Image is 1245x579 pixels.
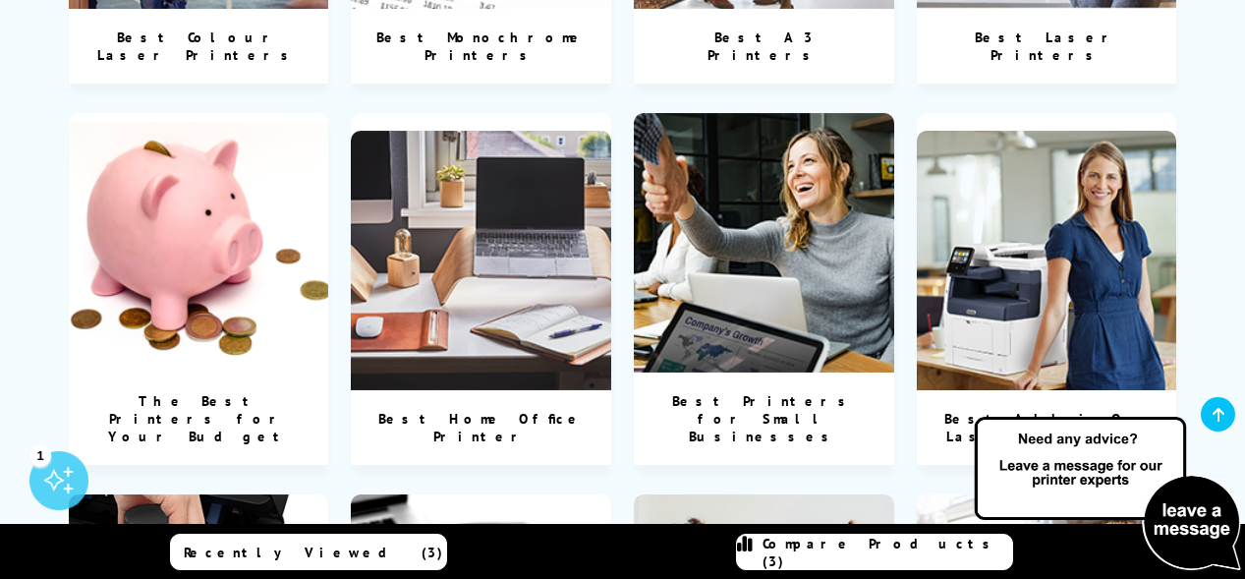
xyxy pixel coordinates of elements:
div: The Best Printers for Your Budget [69,373,329,465]
div: 1 [29,444,51,466]
img: Best Home Office Printer [351,131,611,391]
a: The Best Printers for Your Budget [69,113,329,466]
a: Compare Products (3) [736,534,1013,570]
a: Best All-in-One Laser Printers [917,113,1177,466]
img: Open Live Chat window [970,414,1245,575]
div: Best Monochrome Printers [351,9,611,84]
a: Best Home Office Printer [351,113,611,466]
a: Best Printers for Small Businesses [634,113,894,466]
span: Compare Products (3) [763,535,1012,570]
div: Best Home Office Printer [351,390,611,465]
div: Best Colour Laser Printers [69,9,329,84]
div: Best A3 Printers [634,9,894,84]
span: Recently Viewed (3) [184,544,443,561]
img: The Best Printers for Your Budget [69,113,329,374]
div: Best Laser Printers [917,9,1177,84]
img: Best Printers for Small Businesses [634,113,894,374]
div: Best Printers for Small Businesses [634,373,894,465]
div: Best All-in-One Laser Printers [917,390,1177,465]
img: Best All-in-One Laser Printers [917,131,1177,391]
a: Recently Viewed (3) [170,534,447,570]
